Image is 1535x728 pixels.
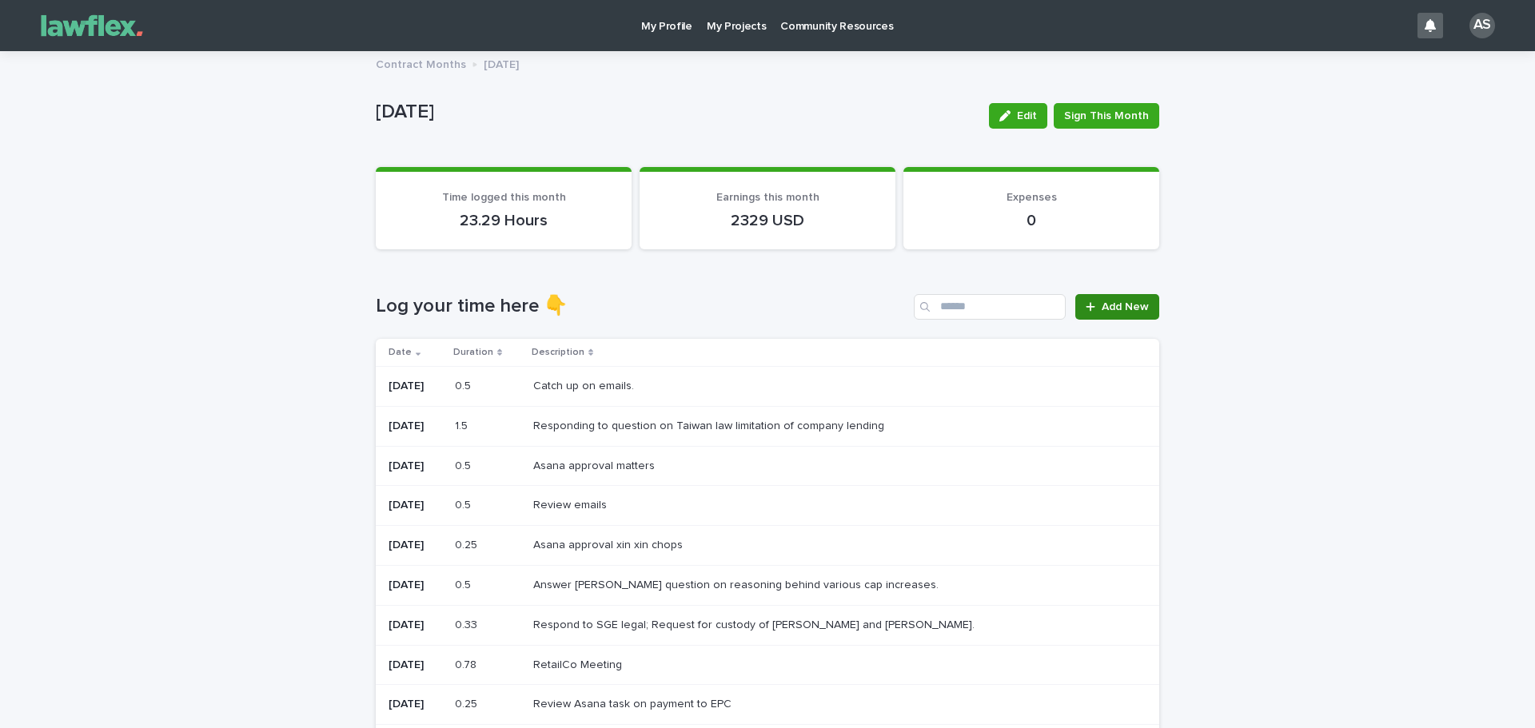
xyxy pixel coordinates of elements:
[389,698,442,711] p: [DATE]
[455,575,474,592] p: 0.5
[455,416,471,433] p: 1.5
[533,495,610,512] p: Review emails
[532,344,584,361] p: Description
[716,192,819,203] span: Earnings this month
[989,103,1047,129] button: Edit
[389,420,442,433] p: [DATE]
[389,380,442,393] p: [DATE]
[533,575,942,592] p: Answer [PERSON_NAME] question on reasoning behind various cap increases.
[389,619,442,632] p: [DATE]
[389,459,442,473] p: [DATE]
[389,579,442,592] p: [DATE]
[455,655,480,672] p: 0.78
[659,211,876,230] p: 2329 USD
[533,416,887,433] p: Responding to question on Taiwan law limitation of company lending
[533,694,735,711] p: Review Asana task on payment to EPC
[376,101,976,124] p: [DATE]
[389,499,442,512] p: [DATE]
[533,655,625,672] p: RetailCo Meeting
[533,535,686,552] p: Asana approval xin xin chops
[455,535,480,552] p: 0.25
[533,456,658,473] p: Asana approval matters
[376,295,907,318] h1: Log your time here 👇
[389,658,442,672] p: [DATE]
[1007,192,1057,203] span: Expenses
[376,565,1159,605] tr: [DATE]0.50.5 Answer [PERSON_NAME] question on reasoning behind various cap increases.Answer [PERS...
[455,376,474,393] p: 0.5
[455,615,480,632] p: 0.33
[1064,108,1149,124] span: Sign This Month
[484,54,519,72] p: [DATE]
[389,539,442,552] p: [DATE]
[376,406,1159,446] tr: [DATE]1.51.5 Responding to question on Taiwan law limitation of company lendingResponding to ques...
[914,294,1066,320] input: Search
[389,344,412,361] p: Date
[455,456,474,473] p: 0.5
[453,344,493,361] p: Duration
[1054,103,1159,129] button: Sign This Month
[533,615,978,632] p: Respond to SGE legal; Request for custody of [PERSON_NAME] and [PERSON_NAME].
[1017,110,1037,121] span: Edit
[376,446,1159,486] tr: [DATE]0.50.5 Asana approval mattersAsana approval matters
[376,526,1159,566] tr: [DATE]0.250.25 Asana approval xin xin chopsAsana approval xin xin chops
[455,694,480,711] p: 0.25
[455,495,474,512] p: 0.5
[1075,294,1159,320] a: Add New
[376,366,1159,406] tr: [DATE]0.50.5 Catch up on emails.Catch up on emails.
[442,192,566,203] span: Time logged this month
[376,605,1159,645] tr: [DATE]0.330.33 Respond to SGE legal; Request for custody of [PERSON_NAME] and [PERSON_NAME].Respo...
[376,54,466,72] p: Contract Months
[1469,13,1495,38] div: AS
[1102,301,1149,312] span: Add New
[533,376,637,393] p: Catch up on emails.
[395,211,612,230] p: 23.29 Hours
[376,645,1159,685] tr: [DATE]0.780.78 RetailCo MeetingRetailCo Meeting
[923,211,1140,230] p: 0
[376,685,1159,725] tr: [DATE]0.250.25 Review Asana task on payment to EPCReview Asana task on payment to EPC
[376,486,1159,526] tr: [DATE]0.50.5 Review emailsReview emails
[32,10,152,42] img: Gnvw4qrBSHOAfo8VMhG6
